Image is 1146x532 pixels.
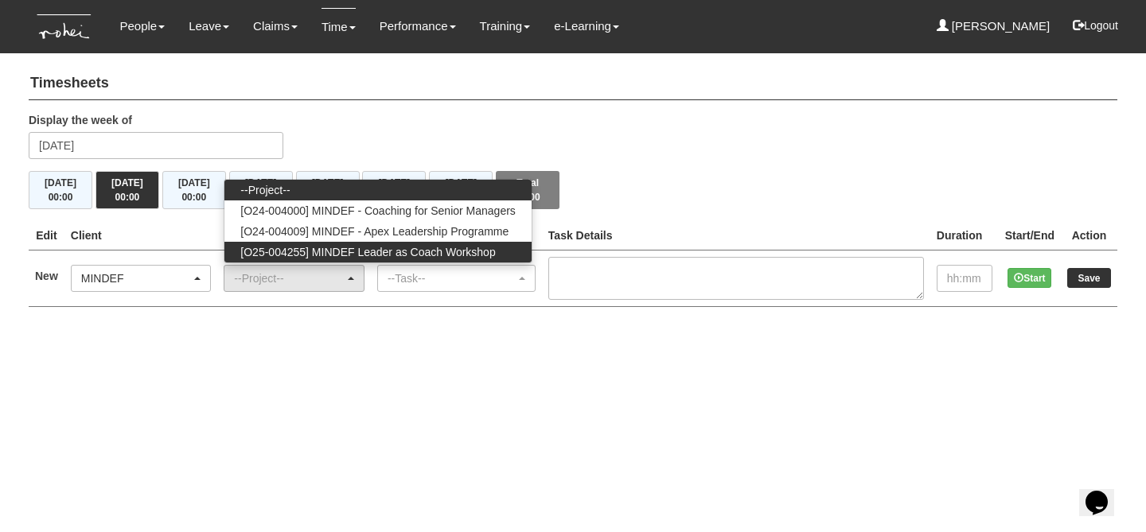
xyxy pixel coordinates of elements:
a: e-Learning [554,8,619,45]
a: Leave [189,8,229,45]
span: --Project-- [240,182,290,198]
a: Performance [380,8,456,45]
button: [DATE]00:00 [296,171,360,209]
label: New [35,268,58,284]
button: [DATE]00:00 [229,171,293,209]
button: --Project-- [224,265,364,292]
button: [DATE]00:00 [362,171,426,209]
span: 00:00 [115,192,140,203]
button: Total00:00 [496,171,559,209]
div: Timesheet Week Summary [29,171,1117,209]
th: Edit [29,221,64,250]
h4: Timesheets [29,68,1117,100]
span: [O25-004255] MINDEF Leader as Coach Workshop [240,244,495,260]
input: hh:mm [937,265,992,292]
a: Claims [253,8,298,45]
th: Action [1061,221,1117,250]
button: MINDEF [71,265,212,292]
button: [DATE]00:00 [429,171,493,209]
iframe: chat widget [1079,468,1130,516]
div: --Task-- [388,270,516,286]
a: People [119,8,165,45]
input: Save [1067,268,1111,288]
button: --Task-- [377,265,536,292]
span: 00:00 [181,192,206,203]
button: Logout [1062,6,1129,45]
div: MINDEF [81,270,192,286]
div: --Project-- [234,270,345,286]
button: [DATE]00:00 [29,171,92,209]
label: Display the week of [29,112,132,128]
th: Duration [930,221,999,250]
th: Project [217,221,371,250]
button: [DATE]00:00 [95,171,159,209]
a: Training [480,8,531,45]
th: Client [64,221,218,250]
button: Start [1008,268,1051,288]
button: [DATE]00:00 [162,171,226,209]
span: 00:00 [516,192,540,203]
span: [O24-004000] MINDEF - Coaching for Senior Managers [240,203,516,219]
a: [PERSON_NAME] [937,8,1050,45]
span: 00:00 [49,192,73,203]
th: Task Details [542,221,930,250]
th: Start/End [999,221,1061,250]
a: Time [322,8,356,45]
span: [O24-004009] MINDEF - Apex Leadership Programme [240,223,509,239]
